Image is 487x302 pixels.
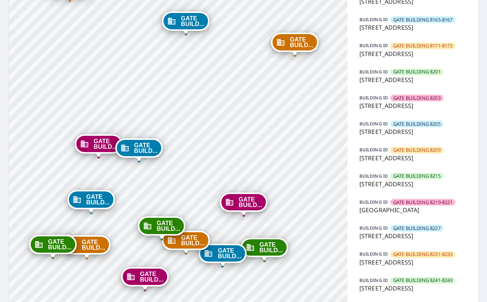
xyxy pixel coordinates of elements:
div: Dropped pin, building GATE BUILDING 8241-8243, Commercial property, 8241 Southwestern Blvd Dallas... [29,235,77,258]
span: GATE BUILD... [260,242,283,253]
p: BUILDING ID [359,147,388,153]
div: Dropped pin, building GATE BUILDING 8205, Commercial property, 8205 Southwestern Blvd Dallas, TX ... [199,244,246,267]
span: GATE BUILDING 8227 [393,225,441,232]
p: BUILDING ID [359,225,388,231]
div: Dropped pin, building GATE BUILDING 8277, Commercial property, 8277 Southwestern Blvd Dallas, TX ... [115,138,163,161]
p: [STREET_ADDRESS] [359,284,466,293]
p: BUILDING ID [359,199,388,205]
span: GATE BUILD... [157,220,180,232]
span: GATE BUILD... [48,239,72,250]
p: BUILDING ID [359,16,388,23]
span: GATE BUILD... [140,271,164,282]
p: [STREET_ADDRESS] [359,258,466,267]
p: BUILDING ID [359,121,388,127]
div: Dropped pin, building GATE BUILDING 8209, Commercial property, 8209 Southwestern Blvd Dallas, TX ... [162,231,210,254]
span: GATE BUILD... [290,37,313,48]
p: [STREET_ADDRESS] [359,101,466,110]
div: Dropped pin, building GATE BUILDING 8201, Commercial property, 8201 Southwestern Blvd Dallas, TX ... [241,238,288,261]
p: [STREET_ADDRESS] [359,154,466,163]
span: GATE BUILDING 8205 [393,121,441,128]
p: BUILDING ID [359,251,388,257]
span: GATE BUILDING 8203 [393,95,441,102]
div: Dropped pin, building GATE BUILDING 5764, Commercial property, 5760 Caruth Haven Ln Dallas, TX 75206 [271,33,319,56]
p: BUILDING ID [359,95,388,101]
span: GATE BUILD... [134,142,158,154]
p: BUILDING ID [359,42,388,49]
div: Dropped pin, building GATE BUILDING 8203, Commercial property, 8203 Southwestern Blvd Dallas, TX ... [220,193,267,216]
span: GATE BUILDING 8219-8221 [393,199,453,206]
span: GATE BUILD... [181,235,204,246]
p: [STREET_ADDRESS] [359,23,466,32]
span: GATE BUILD... [181,16,204,27]
span: GATE BUILD... [94,138,117,150]
span: GATE BUILDING 8215 [393,173,441,180]
span: GATE BUILD... [238,197,262,208]
span: GATE BUILDING 8241-8243 [393,277,453,284]
p: [STREET_ADDRESS] [359,127,466,136]
span: GATE BUILDING 8165-8167 [393,16,453,23]
p: [STREET_ADDRESS] [359,232,466,240]
p: [STREET_ADDRESS] [359,75,466,84]
span: GATE BUILDING 8231-8233 [393,251,453,258]
div: Dropped pin, building GATE BUILDING 5738-5740, Commercial property, 5710 Caruth Haven Ln Dallas, ... [162,12,210,35]
span: GATE BUILDING 8201 [393,68,441,75]
div: Dropped pin, building GATE BUILDING 8215, Commercial property, 8215 Southwestern Blvd Dallas, TX ... [138,216,185,239]
div: Dropped pin, building GATE BUILDING 8231-8233, Commercial property, 8233 Southwestern Blvd Dallas... [63,235,111,258]
p: BUILDING ID [359,277,388,283]
p: BUILDING ID [359,69,388,75]
span: GATE BUILD... [82,239,105,250]
div: Dropped pin, building GATE BUILDING 8227, Commercial property, 8227 Southwestern Blvd Dallas, TX ... [68,190,115,213]
p: [STREET_ADDRESS] [359,49,466,58]
p: [GEOGRAPHIC_DATA] [359,206,466,214]
span: GATE BUILDING 8171-8173 [393,42,453,49]
div: Dropped pin, building GATE BUILDING 8275, Commercial property, 8275 Southwestern Blvd Dallas, TX ... [75,134,122,157]
span: GATE BUILDING 8209 [393,147,441,154]
span: GATE BUILD... [218,248,241,259]
p: [STREET_ADDRESS] [359,180,466,188]
div: Dropped pin, building GATE BUILDING 8219-8221, Commercial property, 8221 Southwestern Blvd Dallas... [121,267,169,290]
p: BUILDING ID [359,173,388,179]
span: GATE BUILD... [86,194,110,205]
